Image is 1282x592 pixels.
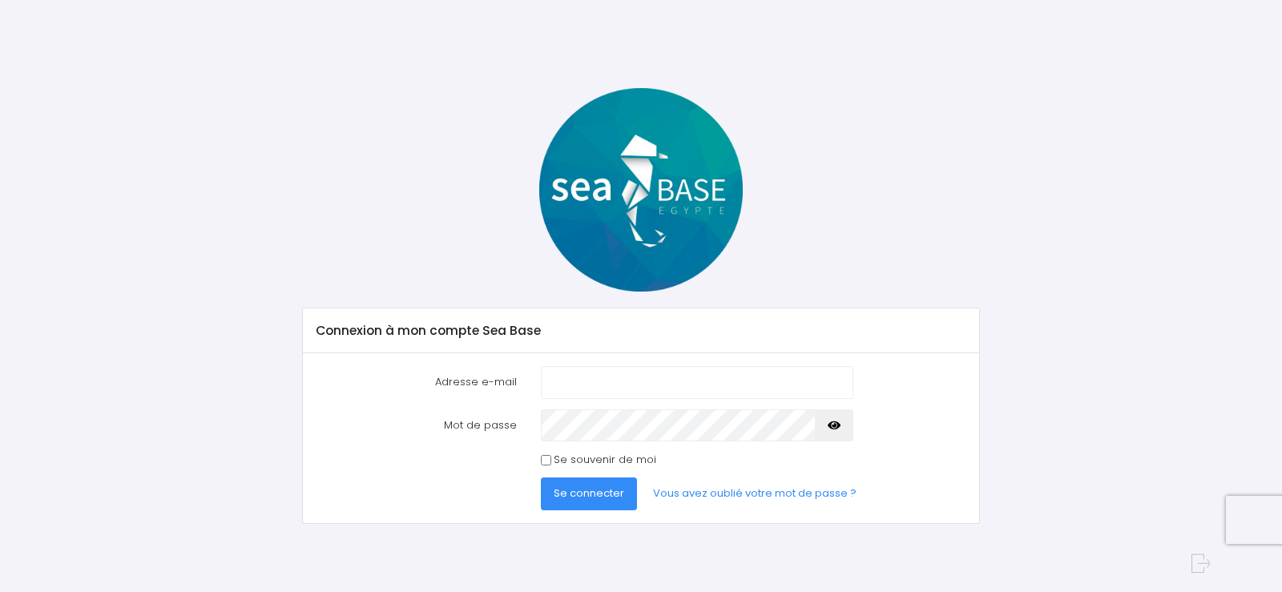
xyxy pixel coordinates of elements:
a: Vous avez oublié votre mot de passe ? [640,477,869,509]
label: Mot de passe [304,409,529,441]
label: Adresse e-mail [304,366,529,398]
label: Se souvenir de moi [554,452,656,468]
span: Se connecter [554,485,624,501]
button: Se connecter [541,477,637,509]
div: Connexion à mon compte Sea Base [303,308,978,353]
